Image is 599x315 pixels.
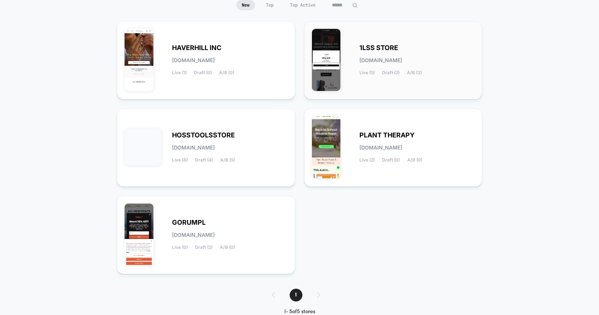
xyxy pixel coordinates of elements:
span: Draft (2) [382,70,400,75]
img: edit [352,3,358,8]
span: Live (8) [172,157,188,163]
span: Live (0) [172,245,188,250]
span: PLANT THERAPY [359,133,415,138]
span: Live (1) [172,70,187,75]
img: HAVERHILL_INC [125,29,153,91]
img: GORUMPL [125,204,153,266]
div: 1 - 5 of 5 stores [264,309,335,315]
span: HAVERHILL INC [172,45,221,50]
span: Draft (0) [194,70,212,75]
span: [DOMAIN_NAME] [172,232,215,238]
span: [DOMAIN_NAME] [359,58,402,63]
span: Draft (0) [382,157,400,163]
span: Live (5) [359,70,375,75]
span: [DOMAIN_NAME] [172,58,215,63]
span: [DOMAIN_NAME] [359,145,402,150]
img: HOSSTOOLSSTORE [125,129,161,166]
span: A/B (0) [220,245,235,250]
span: GORUMPL [172,220,206,225]
span: A/B (5) [220,157,235,163]
span: A/B (0) [407,157,422,163]
span: A/B (3) [407,70,422,75]
span: A/B (0) [219,70,234,75]
img: 1LSS_STORE [312,29,341,91]
span: Draft (2) [195,245,213,250]
img: PLANT_THERAPY [312,116,341,178]
span: [DOMAIN_NAME] [172,145,215,150]
span: 1LSS STORE [359,45,398,50]
span: HOSSTOOLSSTORE [172,133,235,138]
span: 1 [290,289,302,301]
span: Live (2) [359,157,375,163]
span: Draft (4) [195,157,213,163]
